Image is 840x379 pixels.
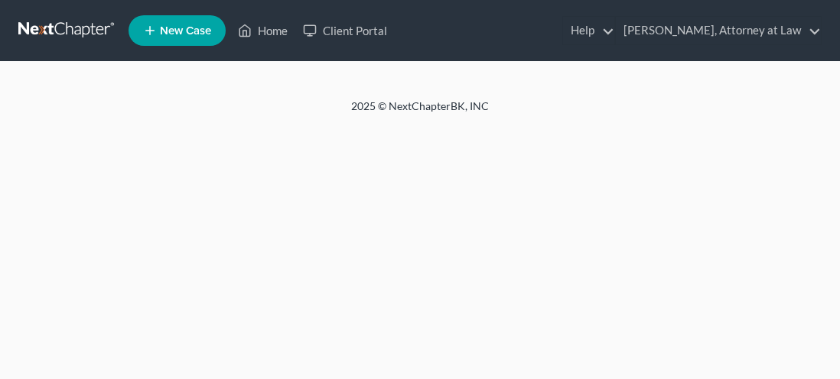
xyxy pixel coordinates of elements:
[53,99,787,126] div: 2025 © NextChapterBK, INC
[616,17,821,44] a: [PERSON_NAME], Attorney at Law
[295,17,395,44] a: Client Portal
[563,17,614,44] a: Help
[129,15,226,46] new-legal-case-button: New Case
[230,17,295,44] a: Home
